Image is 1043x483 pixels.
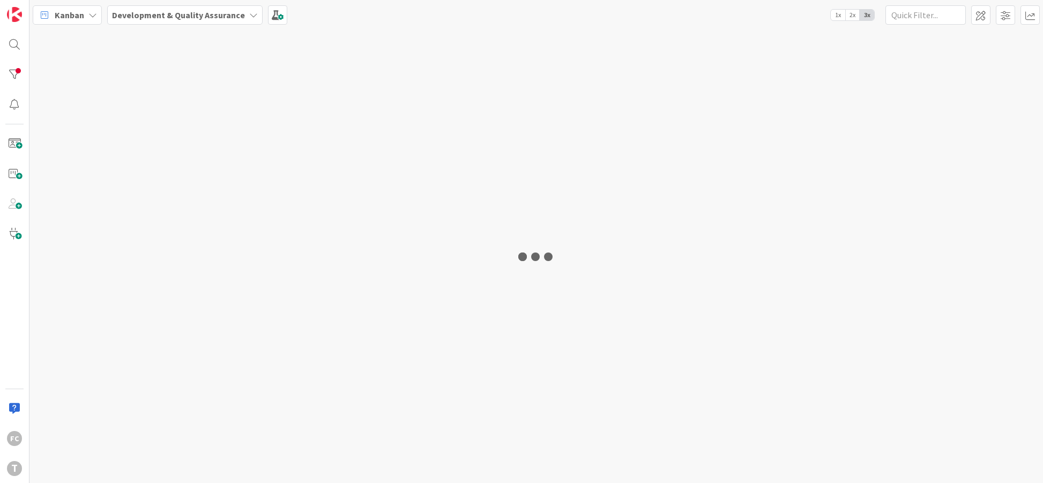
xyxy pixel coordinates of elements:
[7,431,22,446] div: FC
[112,10,245,20] b: Development & Quality Assurance
[885,5,966,25] input: Quick Filter...
[7,7,22,22] img: Visit kanbanzone.com
[7,461,22,476] div: T
[845,10,860,20] span: 2x
[831,10,845,20] span: 1x
[860,10,874,20] span: 3x
[55,9,84,21] span: Kanban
